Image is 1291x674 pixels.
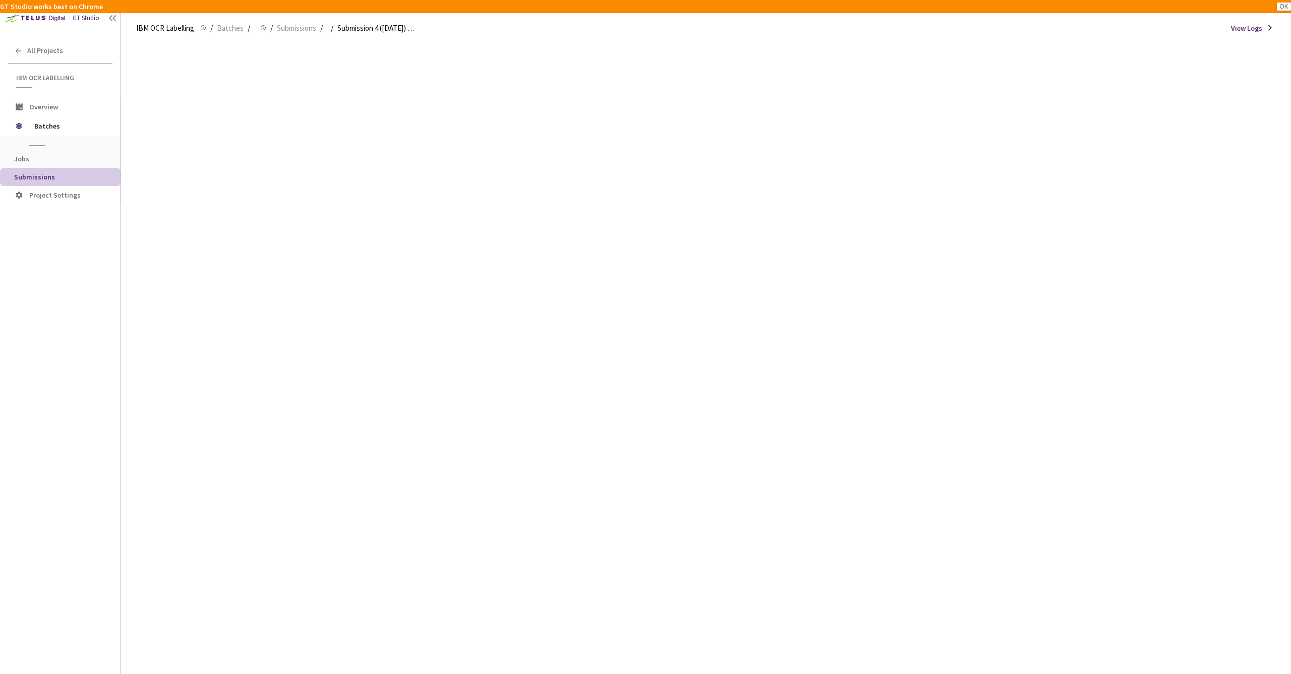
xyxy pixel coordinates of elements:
span: Submissions [14,172,55,181]
a: Submissions [275,22,318,33]
button: OK [1277,3,1291,11]
span: Submission 4 ([DATE]) QC - [DATE] [337,22,419,34]
span: IBM OCR Labelling [136,22,194,34]
span: Batches [34,116,103,136]
span: Overview [29,102,58,111]
a: Batches [215,22,246,33]
li: / [270,22,273,34]
span: View Logs [1231,23,1262,33]
li: / [331,22,333,34]
span: Project Settings [29,191,81,200]
li: / [320,22,323,34]
div: GT Studio [73,14,99,23]
li: / [210,22,213,34]
li: / [248,22,250,34]
span: Submissions [277,22,316,34]
span: Jobs [14,154,29,163]
span: Batches [217,22,244,34]
span: IBM OCR Labelling [16,74,106,82]
span: All Projects [27,46,63,55]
